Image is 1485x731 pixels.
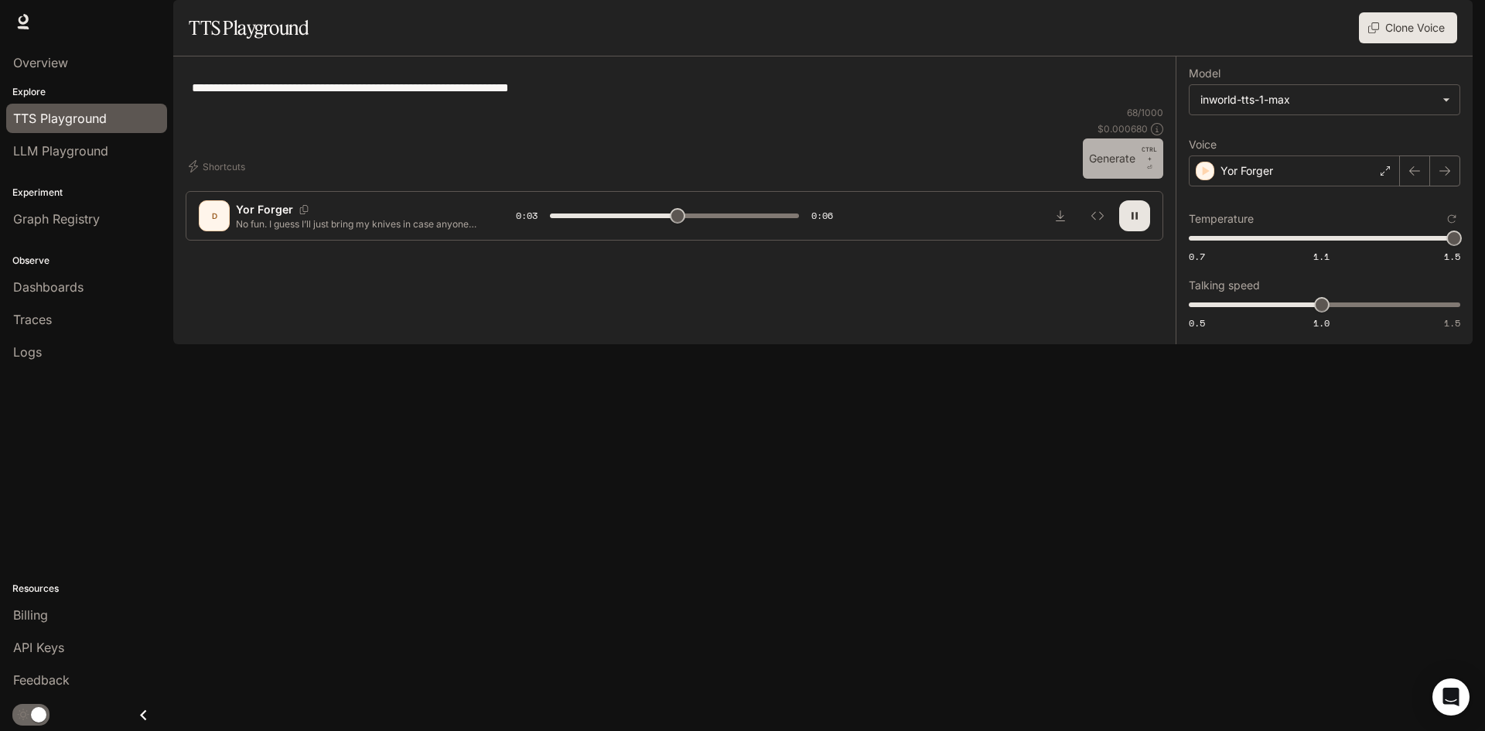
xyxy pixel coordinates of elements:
button: Reset to default [1443,210,1460,227]
button: Clone Voice [1359,12,1457,43]
p: Yor Forger [1220,163,1273,179]
p: Talking speed [1189,280,1260,291]
p: CTRL + [1142,145,1157,163]
button: Inspect [1082,200,1113,231]
button: Copy Voice ID [293,205,315,214]
span: 0:03 [516,208,538,224]
h1: TTS Playground [189,12,309,43]
span: 0.5 [1189,316,1205,330]
span: 1.5 [1444,316,1460,330]
div: inworld-tts-1-max [1200,92,1435,108]
span: 0.7 [1189,250,1205,263]
div: D [202,203,227,228]
p: Voice [1189,139,1217,150]
button: Shortcuts [186,154,251,179]
p: 68 / 1000 [1127,106,1163,119]
p: Temperature [1189,213,1254,224]
div: Open Intercom Messenger [1432,678,1470,716]
p: No fun. I guess I’ll just bring my knives in case anyone misbehaves. [236,217,479,231]
button: GenerateCTRL +⏎ [1083,138,1163,179]
div: inworld-tts-1-max [1190,85,1459,114]
p: Model [1189,68,1220,79]
span: 0:06 [811,208,833,224]
p: Yor Forger [236,202,293,217]
p: ⏎ [1142,145,1157,173]
span: 1.5 [1444,250,1460,263]
button: Download audio [1045,200,1076,231]
p: $ 0.000680 [1098,122,1148,135]
span: 1.1 [1313,250,1330,263]
span: 1.0 [1313,316,1330,330]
